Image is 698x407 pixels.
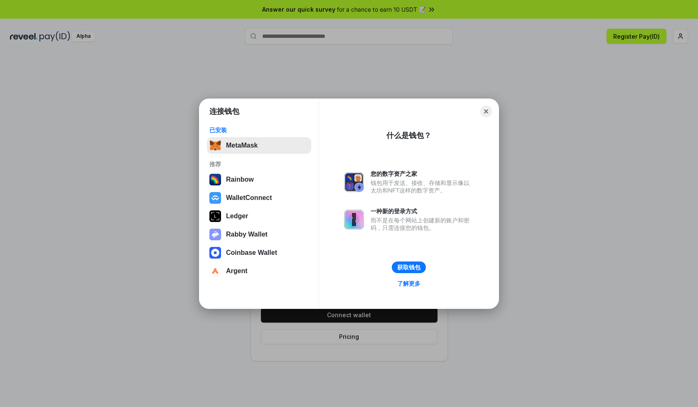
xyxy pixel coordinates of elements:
[209,210,221,222] img: svg+xml,%3Csvg%20xmlns%3D%22http%3A%2F%2Fwww.w3.org%2F2000%2Fsvg%22%20width%3D%2228%22%20height%3...
[207,190,311,206] button: WalletConnect
[344,210,364,229] img: svg+xml,%3Csvg%20xmlns%3D%22http%3A%2F%2Fwww.w3.org%2F2000%2Fsvg%22%20fill%3D%22none%22%20viewBox...
[209,160,309,168] div: 推荐
[207,208,311,224] button: Ledger
[209,140,221,151] img: svg+xml,%3Csvg%20fill%3D%22none%22%20height%3D%2233%22%20viewBox%3D%220%200%2035%2033%22%20width%...
[480,106,492,117] button: Close
[397,264,420,271] div: 获取钱包
[209,229,221,240] img: svg+xml,%3Csvg%20xmlns%3D%22http%3A%2F%2Fwww.w3.org%2F2000%2Fsvg%22%20fill%3D%22none%22%20viewBox...
[226,142,258,149] div: MetaMask
[207,244,311,261] button: Coinbase Wallet
[226,212,248,220] div: Ledger
[226,194,272,202] div: WalletConnect
[371,170,474,178] div: 您的数字资产之家
[209,247,221,259] img: svg+xml,%3Csvg%20width%3D%2228%22%20height%3D%2228%22%20viewBox%3D%220%200%2028%2028%22%20fill%3D...
[392,278,425,289] a: 了解更多
[209,192,221,204] img: svg+xml,%3Csvg%20width%3D%2228%22%20height%3D%2228%22%20viewBox%3D%220%200%2028%2028%22%20fill%3D...
[392,261,426,273] button: 获取钱包
[397,280,420,287] div: 了解更多
[226,231,268,238] div: Rabby Wallet
[207,171,311,188] button: Rainbow
[207,137,311,154] button: MetaMask
[209,106,239,116] h1: 连接钱包
[207,226,311,243] button: Rabby Wallet
[371,217,474,232] div: 而不是在每个网站上创建新的账户和密码，只需连接您的钱包。
[226,249,277,257] div: Coinbase Wallet
[207,263,311,279] button: Argent
[371,207,474,215] div: 一种新的登录方式
[209,126,309,134] div: 已安装
[344,172,364,192] img: svg+xml,%3Csvg%20xmlns%3D%22http%3A%2F%2Fwww.w3.org%2F2000%2Fsvg%22%20fill%3D%22none%22%20viewBox...
[226,267,248,275] div: Argent
[371,179,474,194] div: 钱包用于发送、接收、存储和显示像以太坊和NFT这样的数字资产。
[386,131,431,141] div: 什么是钱包？
[209,174,221,185] img: svg+xml,%3Csvg%20width%3D%22120%22%20height%3D%22120%22%20viewBox%3D%220%200%20120%20120%22%20fil...
[226,176,254,183] div: Rainbow
[209,265,221,277] img: svg+xml,%3Csvg%20width%3D%2228%22%20height%3D%2228%22%20viewBox%3D%220%200%2028%2028%22%20fill%3D...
